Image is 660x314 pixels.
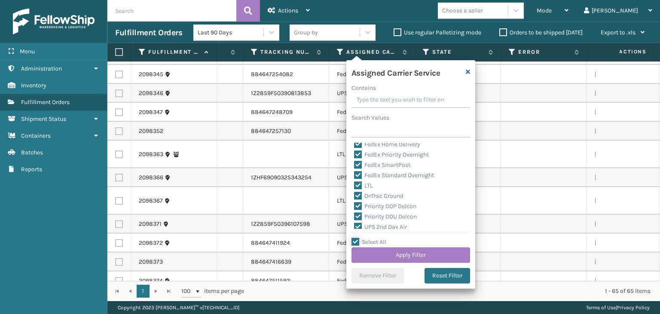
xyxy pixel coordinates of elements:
label: Priority DDU Delcon [354,213,417,220]
span: Actions [592,45,652,59]
button: Apply Filter [351,247,470,263]
label: Error [518,48,570,56]
td: FedEx Ground [329,122,415,141]
a: 884647511592 [251,277,290,284]
a: 2098366 [139,173,163,182]
a: 1Z2859F50390813853 [251,89,311,97]
a: 2098367 [139,197,163,205]
a: 2098363 [139,150,163,159]
div: Choose a seller [442,6,483,15]
label: Orders to be shipped [DATE] [499,29,583,36]
td: LTL [329,187,415,215]
label: LTL [354,182,373,189]
div: Group by [294,28,318,37]
h3: Fulfillment Orders [115,28,182,38]
a: 884647411924 [251,239,290,246]
td: LTL [329,141,415,168]
a: 1Z2859F50396107598 [251,220,310,228]
label: Contains [351,83,376,92]
label: Assigned Carrier Service [346,48,398,56]
span: 100 [181,287,194,296]
a: 2098373 [139,258,163,266]
a: 2098347 [139,108,163,117]
label: FedEx Standard Overnight [354,172,434,179]
img: logo [13,9,95,34]
label: Search Values [351,113,389,122]
a: 2098371 [139,220,162,228]
span: Fulfillment Orders [21,99,70,106]
a: Privacy Policy [617,305,650,311]
span: Administration [21,65,62,72]
span: Menu [20,48,35,55]
span: Reports [21,166,42,173]
div: Last 90 Days [198,28,264,37]
td: FedEx Home Delivery [329,271,415,290]
label: FedEx Home Delivery [354,141,420,148]
a: 884647248709 [251,108,293,116]
a: 1ZHF69090325343254 [251,174,312,181]
td: FedEx Home Delivery [329,252,415,271]
span: Containers [21,132,51,139]
td: FedEx Ground [329,103,415,122]
label: Fulfillment Order Id [148,48,200,56]
span: Shipment Status [21,115,66,123]
td: FedEx Home Delivery [329,234,415,252]
input: Type the text you wish to filter on [351,92,470,108]
a: Terms of Use [586,305,616,311]
a: 2098345 [139,70,163,79]
td: FedEx Home Delivery [329,65,415,84]
div: 1 - 65 of 65 items [256,287,651,296]
a: 884647416639 [251,258,291,265]
p: Copyright 2023 [PERSON_NAME]™ v [TECHNICAL_ID] [118,301,239,314]
span: Mode [537,7,552,14]
a: 2098374 [139,277,163,285]
a: 1 [137,285,150,298]
h4: Assigned Carrier Service [351,65,440,78]
label: Select All [351,238,386,246]
span: Batches [21,149,43,156]
label: OnTrac Ground [354,192,403,200]
td: UPS Ground [329,168,415,187]
span: Actions [278,7,298,14]
td: UPS Ground [329,215,415,234]
a: 2098346 [139,89,163,98]
button: Reset Filter [425,268,470,283]
a: 2098372 [139,239,163,247]
label: UPS 2nd Day Air [354,223,407,231]
span: Export to .xls [601,29,636,36]
td: UPS Ground [329,84,415,103]
label: FedEx SmartPost [354,161,410,169]
span: items per page [181,285,244,298]
a: 884647254082 [251,71,293,78]
label: FedEx Priority Overnight [354,151,429,158]
div: | [586,301,650,314]
a: 884647257130 [251,127,291,135]
button: Remove Filter [351,268,404,283]
label: Tracking Number [260,48,312,56]
label: Use regular Palletizing mode [394,29,481,36]
label: State [432,48,484,56]
label: Priority DDP Delcon [354,203,416,210]
a: 2098352 [139,127,163,135]
span: Inventory [21,82,46,89]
